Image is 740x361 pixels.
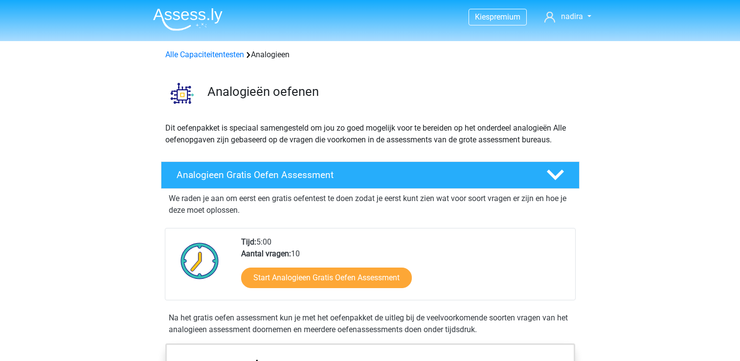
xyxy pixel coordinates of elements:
[207,84,572,99] h3: Analogieën oefenen
[165,50,244,59] a: Alle Capaciteitentesten
[540,11,595,23] a: nadira
[241,268,412,288] a: Start Analogieen Gratis Oefen Assessment
[165,312,576,336] div: Na het gratis oefen assessment kun je met het oefenpakket de uitleg bij de veelvoorkomende soorte...
[161,72,203,114] img: analogieen
[177,169,531,180] h4: Analogieen Gratis Oefen Assessment
[490,12,520,22] span: premium
[241,249,291,258] b: Aantal vragen:
[469,10,526,23] a: Kiespremium
[153,8,223,31] img: Assessly
[561,12,583,21] span: nadira
[165,122,575,146] p: Dit oefenpakket is speciaal samengesteld om jou zo goed mogelijk voor te bereiden op het onderdee...
[234,236,575,300] div: 5:00 10
[157,161,583,189] a: Analogieen Gratis Oefen Assessment
[161,49,579,61] div: Analogieen
[475,12,490,22] span: Kies
[169,193,572,216] p: We raden je aan om eerst een gratis oefentest te doen zodat je eerst kunt zien wat voor soort vra...
[241,237,256,247] b: Tijd:
[175,236,224,285] img: Klok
